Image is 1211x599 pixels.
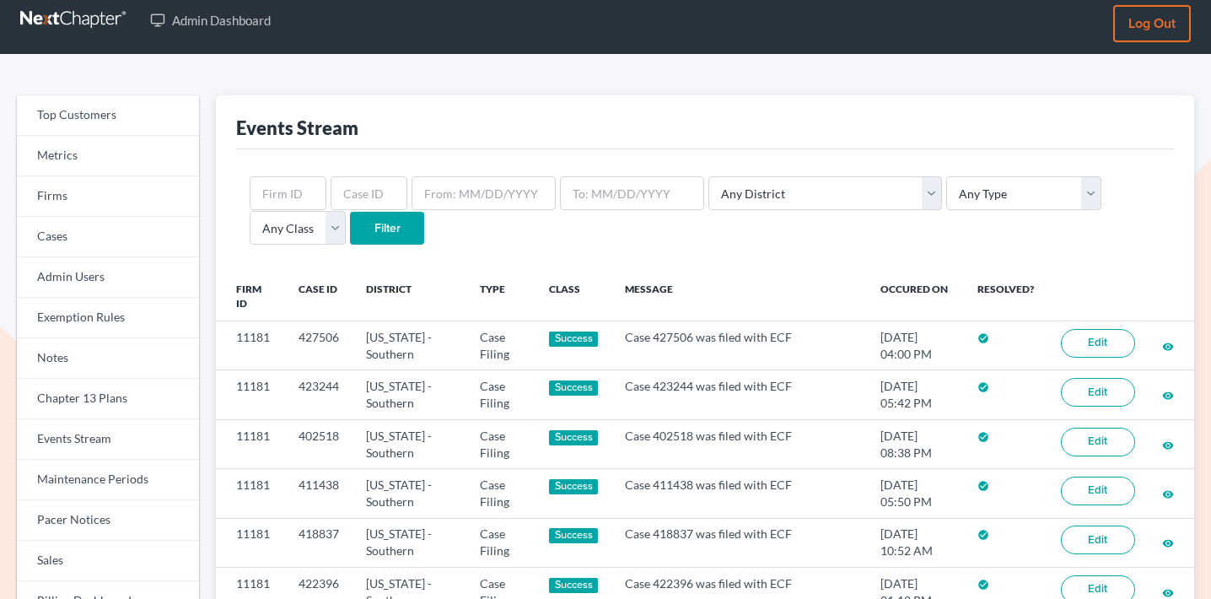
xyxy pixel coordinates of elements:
i: check_circle [977,480,989,492]
td: 11181 [216,469,285,518]
td: [DATE] 04:00 PM [867,321,964,370]
i: visibility [1162,440,1174,451]
th: Resolved? [964,273,1047,321]
a: Edit [1061,329,1135,358]
th: Message [611,273,867,321]
a: Log out [1113,5,1191,42]
td: 427506 [285,321,353,370]
a: visibility [1162,338,1174,353]
td: [DATE] 10:52 AM [867,518,964,567]
td: [US_STATE] - Southern [353,370,466,419]
a: Cases [17,217,199,257]
input: From: MM/DD/YYYY [412,176,556,210]
td: Case 402518 was filed with ECF [611,419,867,468]
a: visibility [1162,387,1174,402]
td: Case Filing [466,370,536,419]
input: To: MM/DD/YYYY [560,176,704,210]
td: Case 411438 was filed with ECF [611,469,867,518]
i: check_circle [977,579,989,591]
a: Events Stream [17,419,199,460]
a: visibility [1162,437,1174,451]
div: Success [549,528,598,543]
td: 411438 [285,469,353,518]
td: 423244 [285,370,353,419]
a: Edit [1061,526,1135,554]
a: Notes [17,338,199,379]
td: Case 427506 was filed with ECF [611,321,867,370]
i: visibility [1162,390,1174,402]
input: Filter [350,212,424,246]
a: visibility [1162,486,1174,500]
th: District [353,273,466,321]
a: Edit [1061,477,1135,505]
div: Success [549,479,598,494]
th: Case ID [285,273,353,321]
td: [DATE] 08:38 PM [867,419,964,468]
a: Maintenance Periods [17,460,199,500]
i: check_circle [977,529,989,541]
td: Case 418837 was filed with ECF [611,518,867,567]
div: Events Stream [236,116,358,140]
i: visibility [1162,341,1174,353]
input: Firm ID [250,176,326,210]
a: Firms [17,176,199,217]
i: check_circle [977,381,989,393]
a: Admin Dashboard [142,5,279,35]
a: Admin Users [17,257,199,298]
input: Case ID [331,176,407,210]
a: Top Customers [17,95,199,136]
i: check_circle [977,332,989,344]
td: Case Filing [466,419,536,468]
td: [US_STATE] - Southern [353,321,466,370]
div: Success [549,430,598,445]
i: visibility [1162,488,1174,500]
a: Pacer Notices [17,500,199,541]
td: Case Filing [466,518,536,567]
i: visibility [1162,587,1174,599]
a: visibility [1162,535,1174,549]
th: Firm ID [216,273,285,321]
div: Success [549,380,598,396]
a: visibility [1162,585,1174,599]
a: Metrics [17,136,199,176]
td: [DATE] 05:50 PM [867,469,964,518]
i: check_circle [977,431,989,443]
td: 402518 [285,419,353,468]
th: Type [466,273,536,321]
td: [DATE] 05:42 PM [867,370,964,419]
td: [US_STATE] - Southern [353,419,466,468]
a: Chapter 13 Plans [17,379,199,419]
td: Case Filing [466,321,536,370]
a: Edit [1061,378,1135,407]
th: Occured On [867,273,964,321]
a: Edit [1061,428,1135,456]
div: Success [549,578,598,593]
td: Case Filing [466,469,536,518]
td: 11181 [216,321,285,370]
a: Exemption Rules [17,298,199,338]
td: [US_STATE] - Southern [353,469,466,518]
td: 11181 [216,518,285,567]
i: visibility [1162,537,1174,549]
td: [US_STATE] - Southern [353,518,466,567]
td: 11181 [216,419,285,468]
a: Sales [17,541,199,581]
td: Case 423244 was filed with ECF [611,370,867,419]
div: Success [549,332,598,347]
th: Class [536,273,611,321]
td: 11181 [216,370,285,419]
td: 418837 [285,518,353,567]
